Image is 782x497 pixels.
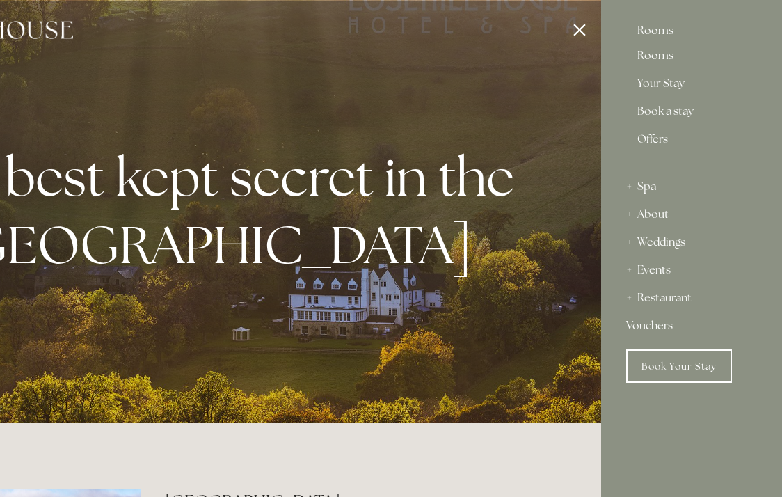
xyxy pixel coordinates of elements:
a: Vouchers [626,312,757,340]
div: Events [626,256,757,284]
div: Spa [626,173,757,200]
a: Your Stay [637,78,746,95]
div: Weddings [626,228,757,256]
a: Book Your Stay [626,349,732,383]
div: Rooms [626,17,757,45]
div: About [626,200,757,228]
a: Book a stay [637,106,746,123]
a: Offers [637,134,746,156]
a: Rooms [637,50,746,67]
div: Restaurant [626,284,757,312]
